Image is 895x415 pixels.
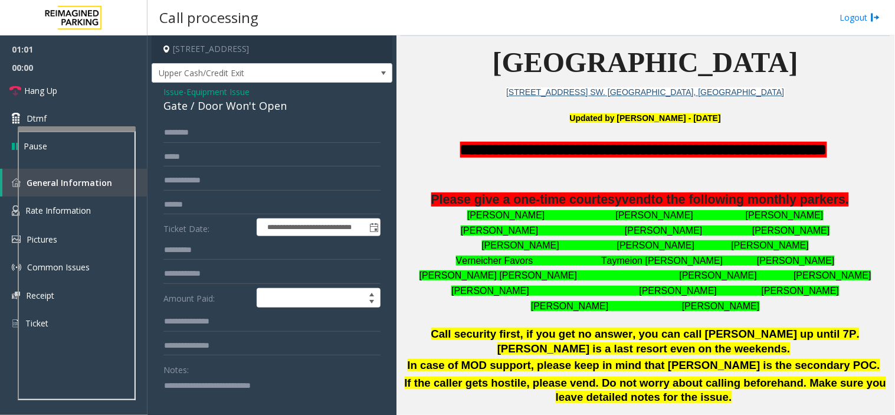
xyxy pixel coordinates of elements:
span: Upper Cash/Credit Exit [152,64,344,83]
a: Logout [840,11,880,24]
span: to the following monthly parkers. [651,192,849,207]
img: 'icon' [12,263,21,272]
font: [PERSON_NAME] [PERSON_NAME] [PERSON_NAME] [461,226,830,236]
font: [PERSON_NAME] [PERSON_NAME] [PERSON_NAME] [PERSON_NAME] [419,270,871,280]
a: General Information [2,169,147,197]
font: [PERSON_NAME] [PERSON_NAME] [PERSON_NAME] [482,240,809,250]
font: [PERSON_NAME] [PERSON_NAME] [531,301,760,311]
b: In case of MOD support, please keep in mind that [PERSON_NAME] is the secondary POC. [408,359,880,371]
img: 'icon' [12,318,19,329]
h4: [STREET_ADDRESS] [152,35,392,63]
img: logout [871,11,880,24]
img: 'icon' [12,178,21,187]
span: - [183,86,250,97]
span: [GEOGRAPHIC_DATA] [493,47,798,78]
img: 'icon' [12,205,19,216]
img: 'icon' [12,236,21,243]
a: [STREET_ADDRESS] SW. [GEOGRAPHIC_DATA], [GEOGRAPHIC_DATA] [506,87,784,97]
span: Issue [163,86,183,98]
span: Equipment Issue [186,86,250,98]
span: vend [622,192,651,207]
span: Hang Up [24,84,57,97]
label: Notes: [163,360,189,376]
h3: Call processing [153,3,264,32]
div: Gate / Door Won't Open [163,98,381,114]
span: Toggle popup [367,219,380,236]
span: Call security first, if you get no answer, you can call [PERSON_NAME] up until 7P. [PERSON_NAME] ... [431,328,860,355]
span: Increase value [363,289,380,298]
font: Verneicher Favors Taymeion [PERSON_NAME] [PERSON_NAME] [456,256,835,266]
label: Ticket Date: [160,218,254,236]
span: Dtmf [27,112,47,125]
span: If the caller gets hostile, please vend. Do not worry about calling beforehand. Make sure you lea... [405,377,887,404]
font: [PERSON_NAME] [PERSON_NAME] [PERSON_NAME] [451,286,839,296]
font: [PERSON_NAME] [PERSON_NAME] [PERSON_NAME] [467,210,824,220]
font: Updated by [PERSON_NAME] - [DATE] [570,113,721,123]
label: Amount Paid: [160,288,254,308]
img: 'icon' [12,292,20,299]
span: Please give a one-time courtesy [431,192,622,207]
span: Decrease value [363,298,380,308]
